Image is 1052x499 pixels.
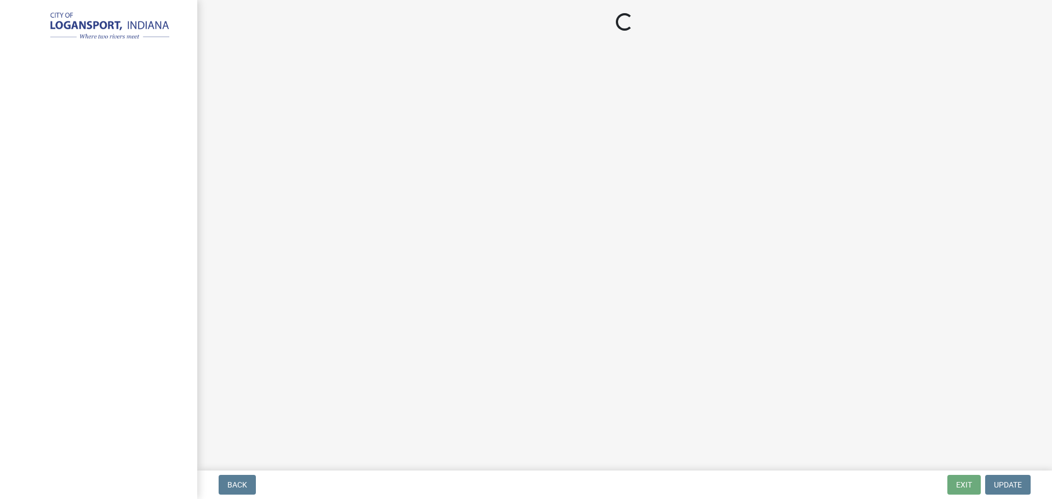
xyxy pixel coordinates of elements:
[947,475,981,495] button: Exit
[22,12,180,42] img: City of Logansport, Indiana
[219,475,256,495] button: Back
[985,475,1031,495] button: Update
[227,480,247,489] span: Back
[994,480,1022,489] span: Update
